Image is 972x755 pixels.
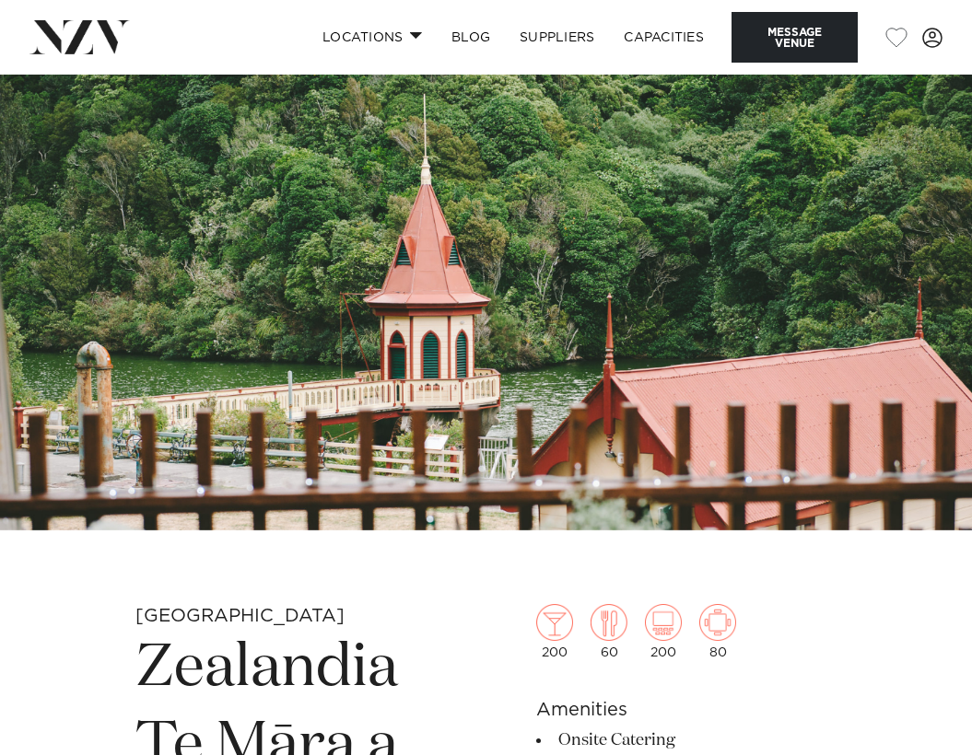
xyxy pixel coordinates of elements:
[645,604,682,641] img: theatre.png
[135,607,345,625] small: [GEOGRAPHIC_DATA]
[536,727,837,753] li: Onsite Catering
[609,17,719,57] a: Capacities
[308,17,437,57] a: Locations
[732,12,858,63] button: Message Venue
[536,696,837,724] h6: Amenities
[699,604,736,659] div: 80
[29,20,130,53] img: nzv-logo.png
[536,604,573,641] img: cocktail.png
[591,604,627,659] div: 60
[591,604,627,641] img: dining.png
[437,17,505,57] a: BLOG
[505,17,609,57] a: SUPPLIERS
[699,604,736,641] img: meeting.png
[536,604,573,659] div: 200
[645,604,682,659] div: 200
